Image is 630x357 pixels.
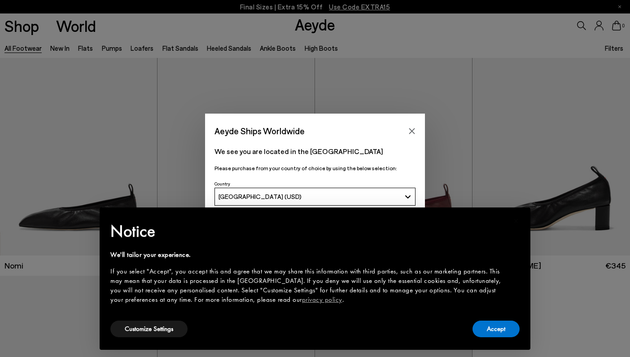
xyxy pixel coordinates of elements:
span: [GEOGRAPHIC_DATA] (USD) [219,193,302,200]
span: × [513,214,519,228]
a: privacy policy [302,295,342,304]
div: We'll tailor your experience. [110,250,505,260]
button: Close [405,124,419,138]
p: Please purchase from your country of choice by using the below selection: [214,164,416,172]
button: Close this notice [505,210,527,232]
span: Aeyde Ships Worldwide [214,123,305,139]
p: We see you are located in the [GEOGRAPHIC_DATA] [214,146,416,157]
span: Country [214,181,230,186]
h2: Notice [110,220,505,243]
button: Customize Settings [110,321,188,337]
div: If you select "Accept", you accept this and agree that we may share this information with third p... [110,267,505,304]
button: Accept [472,321,520,337]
